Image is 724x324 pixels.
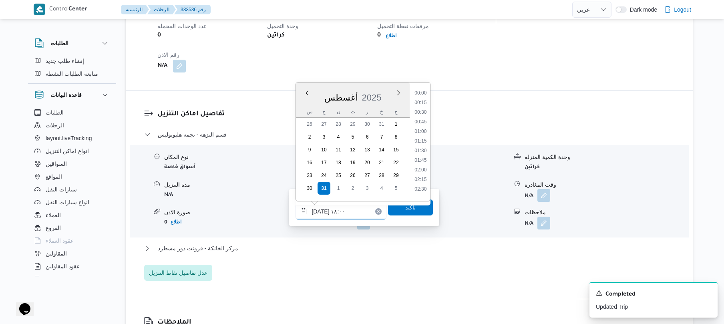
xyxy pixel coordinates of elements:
div: ث [346,106,359,117]
div: day-3 [318,131,330,143]
div: day-22 [390,156,402,169]
button: مركز الخانكة - فرونت دور مسطرد [144,244,675,253]
button: انواع اماكن التنزيل [31,145,113,157]
iframe: chat widget [8,292,34,316]
h3: الطلبات [50,38,68,48]
span: متابعة الطلبات النشطة [46,69,98,78]
div: day-28 [332,118,345,131]
b: أسواق خاصة [164,165,195,170]
div: خ [375,106,388,117]
span: عدل تفاصيل نقاط التنزيل [149,268,207,278]
li: 02:15 [412,175,430,183]
div: day-1 [390,118,402,131]
li: 01:45 [412,156,430,164]
button: الطلبات [31,106,113,119]
button: الطلبات [34,38,110,48]
button: قسم النزهة - نجمه هليوبوليس [144,130,675,139]
div: day-30 [303,182,316,195]
h3: قاعدة البيانات [50,90,82,100]
li: 01:15 [412,137,430,145]
div: month-٢٠٢٥-٠٨ [302,118,403,195]
li: 00:00 [412,89,430,97]
b: كراتين [267,31,285,40]
div: day-4 [375,182,388,195]
span: الطلبات [46,108,64,117]
li: 02:45 [412,195,430,203]
div: day-2 [303,131,316,143]
div: Button. Open the month selector. أغسطس is currently selected. [324,92,358,103]
button: قاعدة البيانات [34,90,110,100]
button: layout.liveTracking [31,132,113,145]
button: اجهزة التليفون [31,273,113,286]
button: انواع سيارات النقل [31,196,113,209]
button: الرحلات [147,5,176,14]
div: ملاحظات [525,208,688,217]
b: N/A [525,221,533,227]
b: N/A [525,193,533,199]
div: مدة التنزيل [164,181,328,189]
span: عقود العملاء [46,236,74,246]
div: day-9 [303,143,316,156]
div: day-13 [361,143,374,156]
button: اطلاع [382,31,400,40]
b: 0 [157,31,161,40]
div: ح [318,106,330,117]
div: Notification [596,289,711,300]
div: day-16 [303,156,316,169]
span: أغسطس [324,93,358,103]
li: 00:45 [412,118,430,126]
button: متابعة الطلبات النشطة [31,67,113,80]
div: ن [332,106,345,117]
button: Logout [661,2,694,18]
div: day-5 [390,182,402,195]
span: انواع اماكن التنزيل [46,146,89,156]
div: وحدة الكمية المنزله [525,153,688,161]
button: عقود العملاء [31,234,113,247]
span: انواع سيارات النقل [46,197,89,207]
button: عقود المقاولين [31,260,113,273]
div: الطلبات [28,54,116,83]
button: السواقين [31,157,113,170]
div: day-28 [375,169,388,182]
div: day-27 [318,118,330,131]
p: Updated Trip [596,303,711,311]
div: day-26 [346,169,359,182]
span: اجهزة التليفون [46,274,79,284]
li: 01:30 [412,147,430,155]
li: 02:00 [412,166,430,174]
div: day-1 [332,182,345,195]
li: 00:15 [412,99,430,107]
button: الرئيسيه [121,5,149,14]
b: اطلاع [171,219,181,225]
div: day-5 [346,131,359,143]
span: رقم الاذن [157,52,179,58]
b: Center [68,6,87,13]
button: عدل تفاصيل نقاط التنزيل [144,265,212,281]
div: day-29 [390,169,402,182]
span: عدد الوحدات المحمله [157,23,207,29]
button: سيارات النقل [31,183,113,196]
div: day-30 [361,118,374,131]
div: day-31 [318,182,330,195]
div: day-17 [318,156,330,169]
span: المواقع [46,172,62,181]
div: day-29 [346,118,359,131]
button: Previous Month [304,90,310,96]
span: السواقين [46,159,67,169]
div: day-8 [390,131,402,143]
span: Logout [674,5,691,14]
div: day-18 [332,156,345,169]
button: المقاولين [31,247,113,260]
li: 02:30 [412,185,430,193]
div: صورة الاذن [164,208,328,217]
span: العملاء [46,210,61,220]
span: Completed [605,290,636,300]
div: day-27 [361,169,374,182]
div: day-6 [361,131,374,143]
button: Next month [395,90,402,96]
button: الفروع [31,221,113,234]
div: day-23 [303,169,316,182]
span: سيارات النقل [46,185,77,194]
span: 2025 [362,93,382,103]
